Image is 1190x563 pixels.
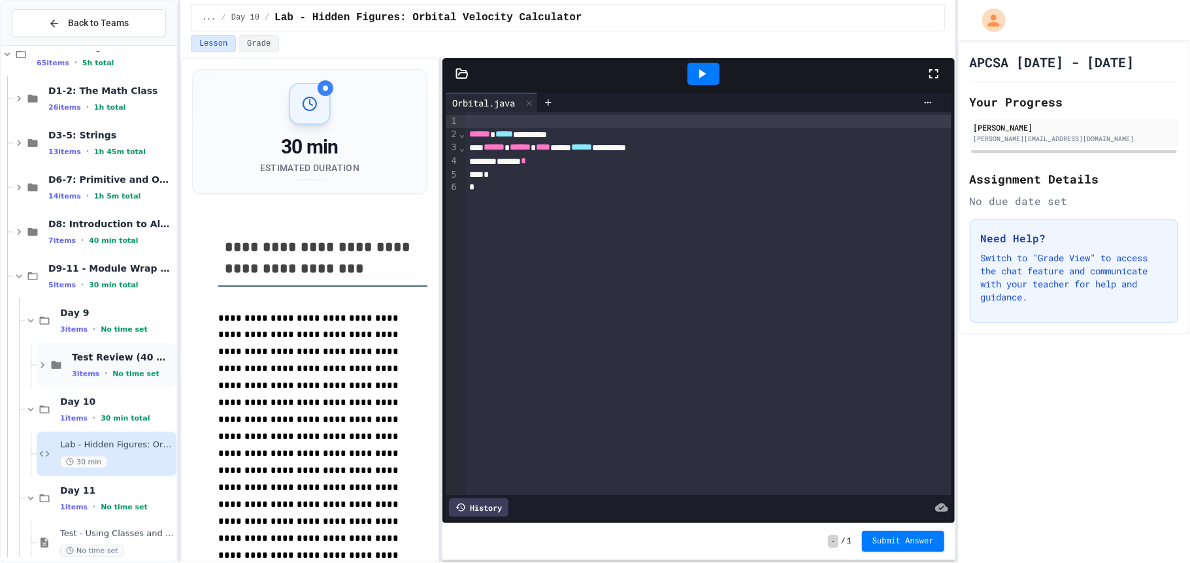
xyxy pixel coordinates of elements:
span: Day 10 [60,396,174,408]
span: 1h total [94,103,126,112]
h2: Assignment Details [970,170,1178,188]
span: 65 items [37,59,69,67]
span: ... [202,12,216,23]
span: Fold line [459,129,465,139]
h3: Need Help? [981,231,1167,246]
span: 30 min [60,456,107,468]
span: 26 items [48,103,81,112]
span: / [222,12,226,23]
div: 6 [446,181,459,194]
span: / [265,12,269,23]
span: 13 items [48,148,81,156]
span: Lab - Hidden Figures: Orbital Velocity Calculator [274,10,582,25]
div: 1 [446,115,459,128]
span: • [105,368,107,379]
span: No time set [101,325,148,334]
div: Orbital.java [446,96,521,110]
span: / [841,536,846,547]
span: • [81,280,84,290]
button: Grade [239,35,279,52]
span: 30 min total [101,414,150,423]
div: Orbital.java [446,93,538,112]
span: 40 min total [89,236,138,245]
span: 1h 5m total [94,192,141,201]
span: • [74,57,77,68]
span: 7 items [48,236,76,245]
span: Test - Using Classes and Objects [60,528,174,539]
span: 3 items [72,370,99,378]
span: No time set [60,545,124,557]
h1: APCSA [DATE] - [DATE] [970,53,1134,71]
p: Switch to "Grade View" to access the chat feature and communicate with your teacher for help and ... [981,251,1167,304]
span: No time set [101,503,148,511]
span: • [93,324,95,334]
span: Submit Answer [872,536,934,547]
span: D9-11 - Module Wrap Up [48,263,174,274]
span: Day 9 [60,307,174,319]
button: Back to Teams [12,9,166,37]
span: • [93,502,95,512]
span: Test Review (40 mins) [72,351,174,363]
div: Estimated Duration [260,161,359,174]
span: D1-2: The Math Class [48,85,174,97]
div: 30 min [260,135,359,159]
span: D6-7: Primitive and Object Types [48,174,174,185]
div: No due date set [970,193,1178,209]
span: Day 10 [231,12,259,23]
div: 5 [446,169,459,182]
div: [PERSON_NAME][EMAIL_ADDRESS][DOMAIN_NAME] [974,134,1174,144]
div: My Account [968,5,1009,35]
div: 3 [446,141,459,155]
button: Submit Answer [862,531,944,552]
h2: Your Progress [970,93,1178,111]
span: D3-5: Strings [48,129,174,141]
span: 5 items [48,281,76,289]
span: - [828,535,838,548]
span: Lab - Hidden Figures: Orbital Velocity Calculator [60,440,174,451]
span: 14 items [48,192,81,201]
span: • [81,235,84,246]
div: 2 [446,128,459,142]
span: 30 min total [89,281,138,289]
span: D8: Introduction to Algorithms [48,218,174,230]
span: 1 [847,536,851,547]
div: [PERSON_NAME] [974,121,1174,133]
span: 1 items [60,414,88,423]
span: 1 items [60,503,88,511]
span: • [86,102,89,112]
span: 1h 45m total [94,148,146,156]
div: 4 [446,155,459,169]
span: Day 11 [60,485,174,496]
span: Back to Teams [68,16,129,30]
span: 3 items [60,325,88,334]
div: History [449,498,508,517]
span: Fold line [459,142,465,153]
span: • [86,146,89,157]
span: • [93,413,95,423]
span: • [86,191,89,201]
button: Lesson [191,35,236,52]
span: No time set [112,370,159,378]
span: 5h total [82,59,114,67]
